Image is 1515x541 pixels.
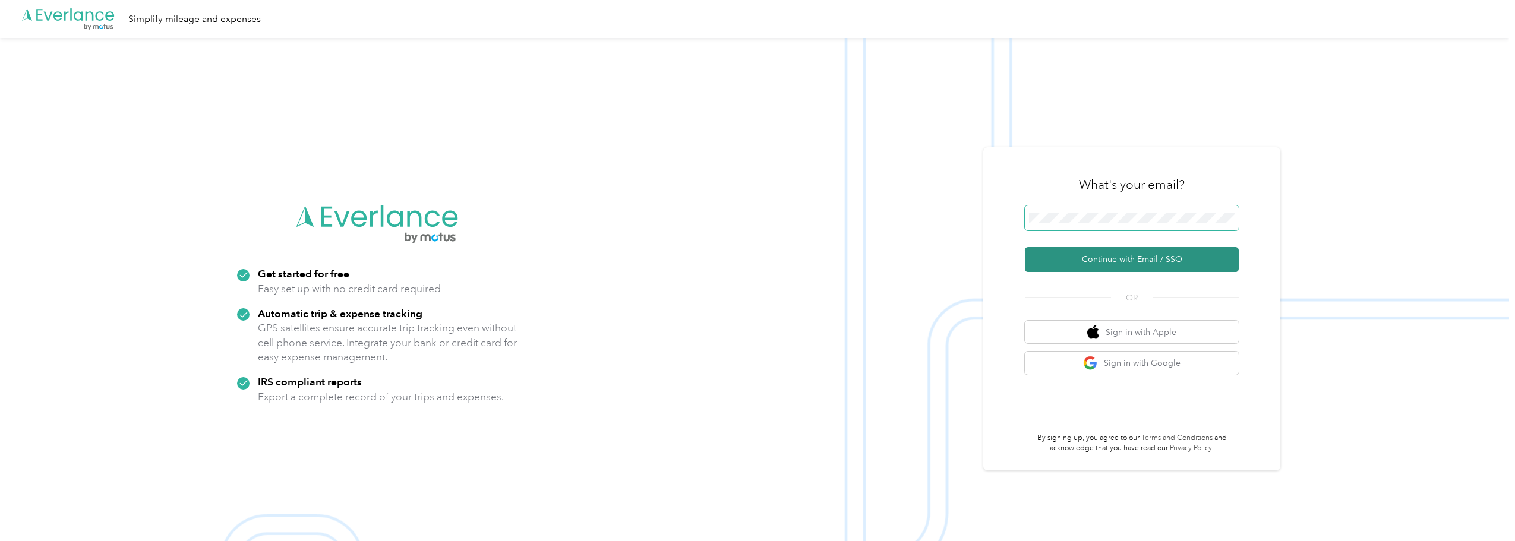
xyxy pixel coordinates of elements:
p: GPS satellites ensure accurate trip tracking even without cell phone service. Integrate your bank... [258,321,517,365]
img: google logo [1083,356,1098,371]
h3: What's your email? [1079,176,1185,193]
a: Terms and Conditions [1141,434,1213,442]
span: OR [1111,292,1153,304]
img: apple logo [1087,325,1099,340]
p: By signing up, you agree to our and acknowledge that you have read our . [1025,433,1239,454]
a: Privacy Policy [1170,444,1212,453]
div: Simplify mileage and expenses [128,12,261,27]
strong: IRS compliant reports [258,375,362,388]
strong: Get started for free [258,267,349,280]
button: apple logoSign in with Apple [1025,321,1239,344]
p: Export a complete record of your trips and expenses. [258,390,504,404]
p: Easy set up with no credit card required [258,281,441,296]
button: Continue with Email / SSO [1025,247,1239,272]
button: google logoSign in with Google [1025,352,1239,375]
strong: Automatic trip & expense tracking [258,307,422,319]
